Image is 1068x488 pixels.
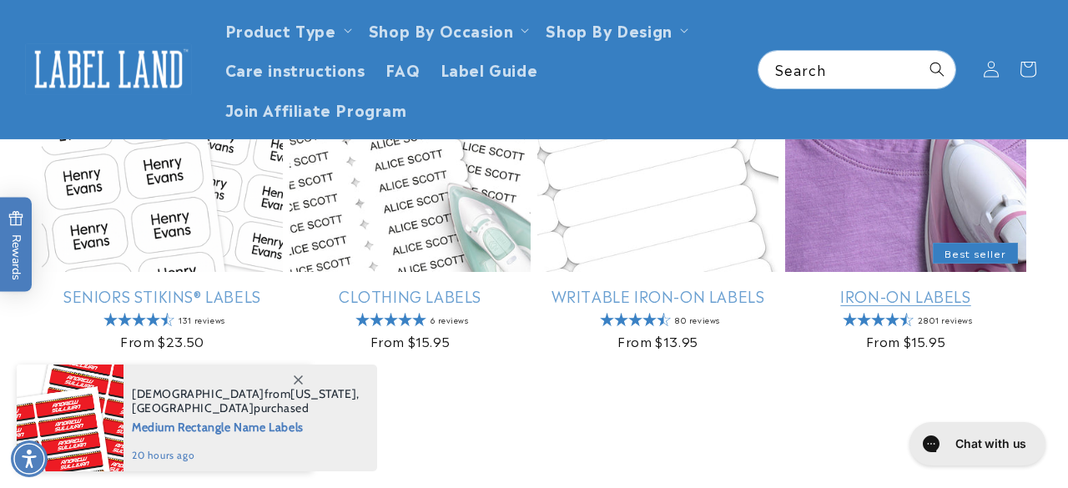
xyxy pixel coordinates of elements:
[215,49,375,88] a: Care instructions
[375,49,431,88] a: FAQ
[546,18,672,41] a: Shop By Design
[215,10,359,49] summary: Product Type
[132,415,360,436] span: Medium Rectangle Name Labels
[290,386,356,401] span: [US_STATE]
[225,59,365,78] span: Care instructions
[132,387,360,415] span: from , purchased
[785,286,1026,305] a: Iron-On Labels
[215,89,417,128] a: Join Affiliate Program
[225,18,336,41] a: Product Type
[290,286,531,305] a: Clothing Labels
[385,59,421,78] span: FAQ
[369,20,514,39] span: Shop By Occasion
[42,286,283,305] a: Seniors Stikins® Labels
[11,440,48,477] div: Accessibility Menu
[359,10,537,49] summary: Shop By Occasion
[537,286,778,305] a: Writable Iron-On Labels
[132,448,360,463] span: 20 hours ago
[225,99,407,118] span: Join Affiliate Program
[919,51,955,88] button: Search
[431,49,548,88] a: Label Guide
[8,210,24,279] span: Rewards
[132,400,254,415] span: [GEOGRAPHIC_DATA]
[901,416,1051,471] iframe: Gorgias live chat messenger
[441,59,538,78] span: Label Guide
[536,10,694,49] summary: Shop By Design
[25,43,192,95] img: Label Land
[13,355,211,405] iframe: Sign Up via Text for Offers
[19,37,199,101] a: Label Land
